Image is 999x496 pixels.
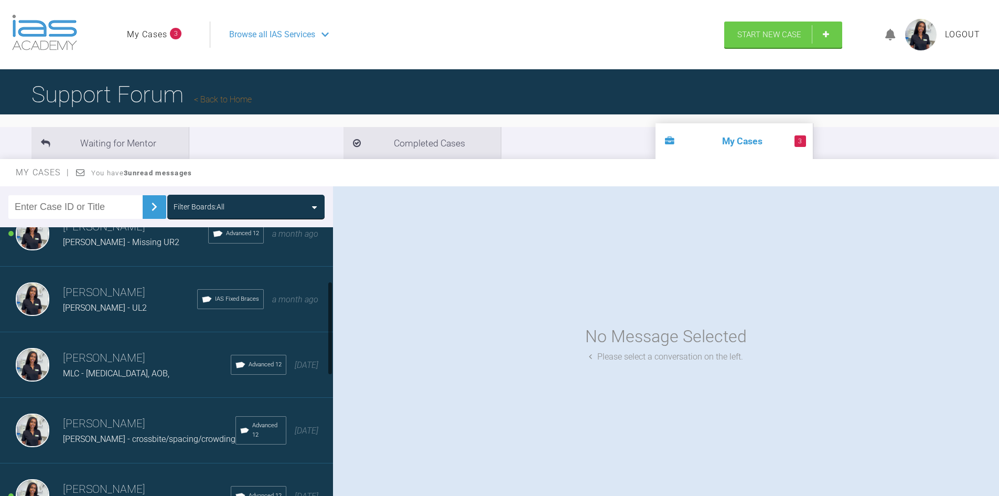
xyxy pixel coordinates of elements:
img: chevronRight.28bd32b0.svg [146,198,163,215]
li: My Cases [656,123,813,159]
span: Advanced 12 [252,421,282,440]
strong: 3 unread messages [124,169,192,177]
span: MLC - [MEDICAL_DATA], AOB, [63,368,169,378]
li: Completed Cases [343,127,501,159]
h3: [PERSON_NAME] [63,284,197,302]
h3: [PERSON_NAME] [63,218,208,236]
div: Filter Boards: All [174,201,224,213]
span: Advanced 12 [249,360,282,370]
span: a month ago [272,229,318,239]
span: [DATE] [295,426,318,436]
span: Browse all IAS Services [229,28,315,41]
a: My Cases [127,28,167,41]
span: [PERSON_NAME] - UL2 [63,303,147,313]
span: IAS Fixed Braces [215,294,259,304]
a: Start New Case [724,22,842,48]
span: Advanced 12 [226,229,259,238]
li: Waiting for Mentor [31,127,189,159]
span: [PERSON_NAME] - crossbite/spacing/crowding [63,434,235,444]
input: Enter Case ID or Title [8,195,143,219]
img: Mariam Samra [16,282,49,316]
span: You have [91,169,192,177]
span: [DATE] [295,360,318,370]
img: Mariam Samra [16,414,49,447]
span: Start New Case [737,30,801,39]
span: 3 [170,28,181,39]
span: My Cases [16,167,70,177]
img: Mariam Samra [16,348,49,382]
img: profile.png [905,19,937,50]
a: Back to Home [194,94,252,104]
h3: [PERSON_NAME] [63,415,235,433]
div: Please select a conversation on the left. [589,350,743,364]
h3: [PERSON_NAME] [63,350,231,367]
h1: Support Forum [31,76,252,113]
span: [PERSON_NAME] - Missing UR2 [63,237,179,247]
span: 3 [794,135,806,147]
div: No Message Selected [585,323,747,350]
img: Mariam Samra [16,217,49,250]
span: a month ago [272,294,318,304]
img: logo-light.3e3ef733.png [12,15,77,50]
a: Logout [945,28,980,41]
